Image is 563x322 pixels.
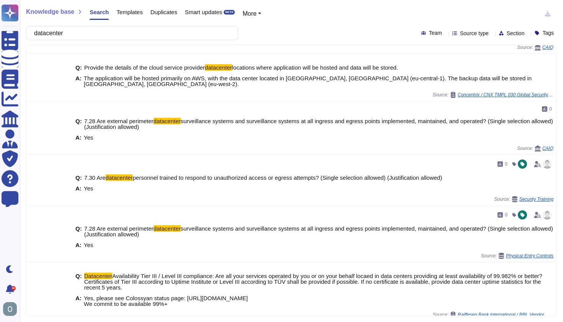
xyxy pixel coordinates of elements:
span: The application will be hosted primarily on AWS, with the data center located in [GEOGRAPHIC_DATA... [84,75,532,87]
span: Source: [517,44,553,50]
mark: datacenter [106,174,133,181]
img: user [543,210,552,220]
b: A: [75,75,82,87]
img: user [3,302,17,316]
span: 0 [549,107,552,111]
span: Source type [460,31,489,36]
span: Raiffesen Bank International / RBI_Vendor_Security_AssessmentV2.4 [458,312,553,317]
div: BETA [224,10,235,15]
button: More [242,9,261,18]
b: A: [75,242,82,248]
span: surveillance systems and surveillance systems at all ingress and egress points implemented, maint... [84,118,553,130]
span: Source: [517,145,553,151]
span: Availability Tier III / Level III compliance: Are all your services operated by you or on your be... [84,273,542,291]
span: personnel trained to respond to unauthorized access or egress attempts? (Single selection allowed... [133,174,442,181]
span: locations where application will be hosted and data will be stored. [232,64,398,71]
b: Q: [75,273,82,290]
span: Yes, please see Colossyan status page: [URL][DOMAIN_NAME] We commit to be available 99%+ [84,295,248,307]
b: Q: [75,226,82,237]
input: Search a question or template... [30,26,230,40]
span: CAIQ [542,45,553,50]
span: Smart updates [185,9,223,15]
span: Knowledge base [26,9,74,15]
span: More [242,10,256,17]
mark: datacenter [154,118,181,124]
b: Q: [75,65,82,70]
b: Q: [75,175,82,181]
span: Source: [433,92,553,98]
b: A: [75,185,82,191]
img: user [543,159,552,169]
mark: Datacenter [84,273,112,279]
b: A: [75,295,82,307]
span: Source: [481,253,553,259]
span: 0 [505,162,507,166]
span: 7.28 Are external perimeter [84,225,154,232]
span: Templates [116,9,142,15]
span: Yes [84,185,93,192]
span: 0 [505,213,507,217]
span: Physical Entry Controls [506,254,553,258]
div: 9+ [11,286,16,291]
span: surveillance systems and surveillance systems at all ingress and egress points implemented, maint... [84,225,553,237]
span: Team [429,30,442,36]
span: Section [507,31,525,36]
b: A: [75,135,82,140]
span: 7.30 Are [84,174,106,181]
span: Concentrix / CNX TMPL 030 Global Security Application Assessment To be filled by Vendor [458,93,553,97]
span: Source: [494,196,553,202]
span: Yes [84,242,93,248]
span: Search [90,9,109,15]
mark: datacenter [205,64,232,71]
span: 7.28 Are external perimeter [84,118,154,124]
b: Q: [75,118,82,130]
span: CAIQ [542,146,553,151]
button: user [2,301,22,317]
span: Source: [433,312,553,318]
span: Duplicates [151,9,177,15]
span: Security Training [519,197,553,202]
span: Yes [84,134,93,141]
mark: datacenter [154,225,181,232]
span: Provide the details of the cloud service provider [84,64,205,71]
span: Tags [542,30,554,36]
